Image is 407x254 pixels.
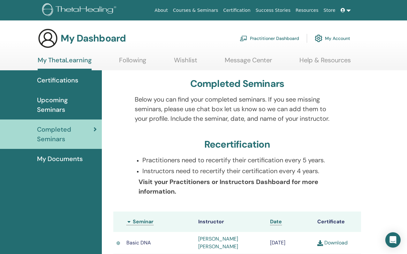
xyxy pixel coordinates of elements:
[253,4,293,16] a: Success Stories
[37,125,94,144] span: Completed Seminars
[267,232,314,254] td: [DATE]
[37,154,83,164] span: My Documents
[38,56,92,70] a: My ThetaLearning
[170,4,221,16] a: Courses & Seminars
[152,4,170,16] a: About
[198,235,238,250] a: [PERSON_NAME] [PERSON_NAME]
[293,4,321,16] a: Resources
[315,33,322,44] img: cog.svg
[61,33,126,44] h3: My Dashboard
[195,212,267,232] th: Instructor
[142,155,340,165] p: Practitioners need to recertify their certification every 5 years.
[139,178,318,196] b: Visit your Practitioners or Instructors Dashboard for more information.
[190,78,284,89] h3: Completed Seminars
[42,3,118,18] img: logo.png
[174,56,197,69] a: Wishlist
[126,239,151,246] span: Basic DNA
[37,75,78,85] span: Certifications
[317,239,348,246] a: Download
[321,4,338,16] a: Store
[204,139,270,150] h3: Recertification
[119,56,146,69] a: Following
[117,241,120,246] img: Active Certificate
[314,212,361,232] th: Certificate
[240,35,247,41] img: chalkboard-teacher.svg
[135,95,340,123] p: Below you can find your completed seminars. If you see missing seminars, please use chat box let ...
[221,4,253,16] a: Certification
[225,56,272,69] a: Message Center
[38,28,58,49] img: generic-user-icon.jpg
[317,240,323,246] img: download.svg
[299,56,351,69] a: Help & Resources
[240,31,299,45] a: Practitioner Dashboard
[315,31,350,45] a: My Account
[270,218,282,225] a: Date
[142,166,340,176] p: Instructors need to recertify their certification every 4 years.
[385,232,401,248] div: Open Intercom Messenger
[37,95,97,114] span: Upcoming Seminars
